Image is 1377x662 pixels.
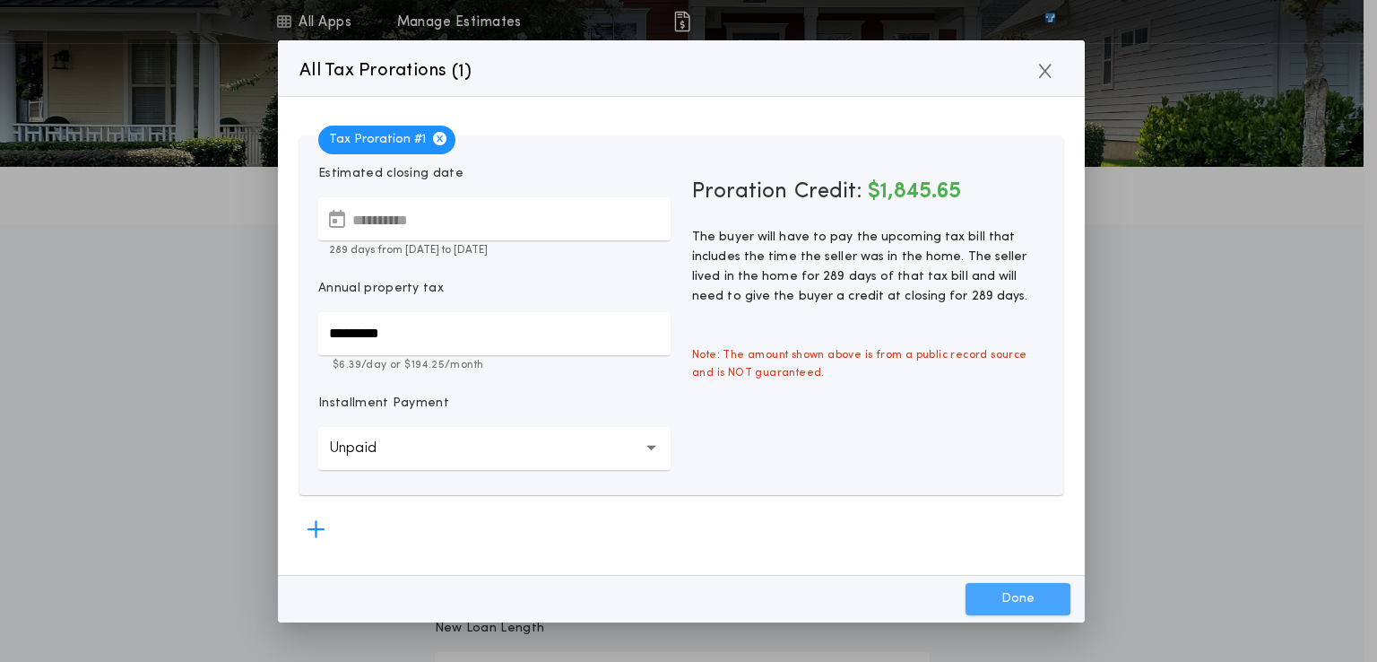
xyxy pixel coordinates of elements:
p: Unpaid [329,438,405,459]
button: Unpaid [318,427,671,470]
input: Annual property tax [318,312,671,355]
span: The buyer will have to pay the upcoming tax bill that includes the time the seller was in the hom... [692,231,1028,303]
p: $6.39 /day or $194.25 /month [318,357,671,373]
span: $1,845.65 [868,181,961,203]
span: Credit: [794,181,862,203]
p: Installment Payment [318,395,449,413]
span: Proration [692,178,787,206]
span: 1 [458,63,464,81]
p: 289 days from [DATE] to [DATE] [318,242,671,258]
button: Done [966,583,1070,615]
span: Note: The amount shown above is from a public record source and is NOT guaranteed. [681,335,1055,393]
p: All Tax Prorations ( ) [299,57,472,85]
span: Tax Proration # 1 [318,126,455,154]
p: Annual property tax [318,280,444,298]
p: Estimated closing date [318,165,671,183]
